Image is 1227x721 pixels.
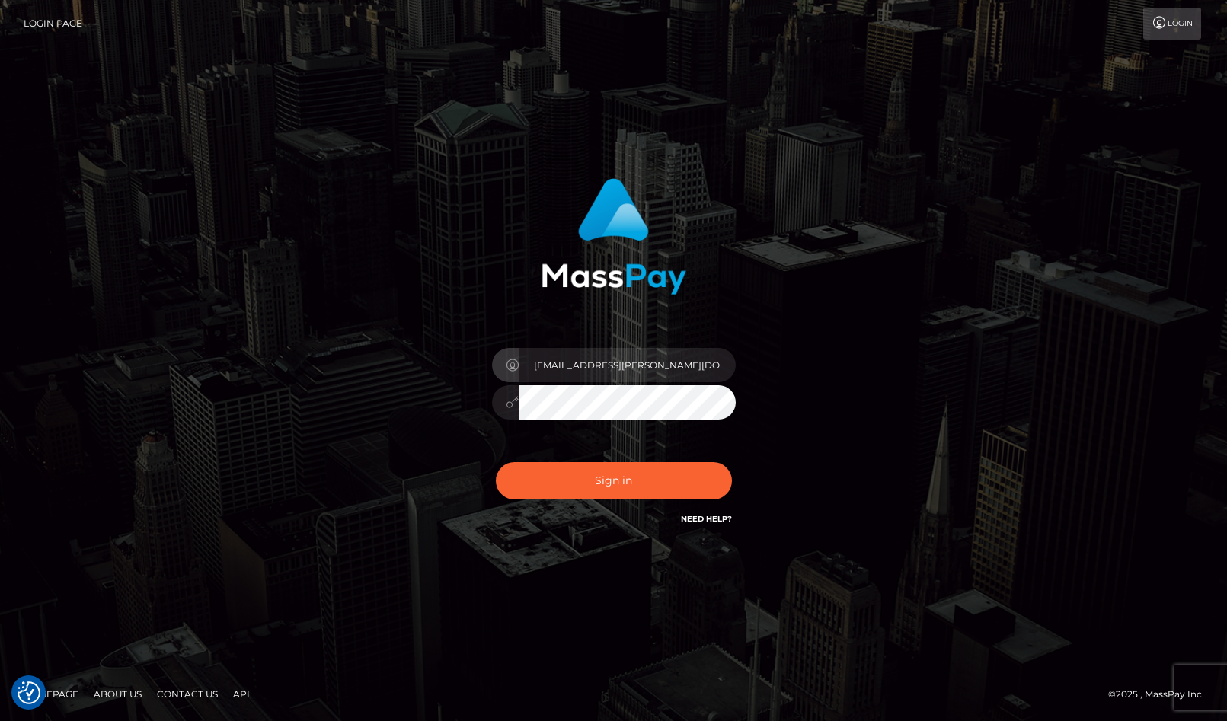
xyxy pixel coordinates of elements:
[24,8,82,40] a: Login Page
[1143,8,1201,40] a: Login
[227,682,256,706] a: API
[542,178,686,295] img: MassPay Login
[151,682,224,706] a: Contact Us
[18,681,40,704] button: Consent Preferences
[1108,686,1216,703] div: © 2025 , MassPay Inc.
[88,682,148,706] a: About Us
[18,681,40,704] img: Revisit consent button
[496,462,732,499] button: Sign in
[17,682,85,706] a: Homepage
[519,348,736,382] input: Username...
[681,514,732,524] a: Need Help?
